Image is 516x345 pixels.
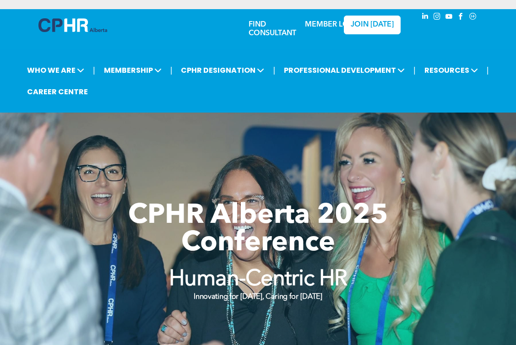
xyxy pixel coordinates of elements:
li: | [413,61,416,80]
a: instagram [432,11,442,24]
strong: Innovating for [DATE], Caring for [DATE] [194,293,322,301]
li: | [273,61,275,80]
li: | [487,61,489,80]
img: A blue and white logo for cp alberta [38,18,107,32]
a: CAREER CENTRE [24,83,91,100]
a: youtube [444,11,454,24]
a: JOIN [DATE] [344,16,401,34]
span: JOIN [DATE] [351,21,394,29]
a: facebook [456,11,466,24]
a: MEMBER LOGIN [305,21,362,28]
a: Social network [468,11,478,24]
strong: Human-Centric HR [169,269,348,291]
span: CPHR DESIGNATION [178,62,267,79]
span: MEMBERSHIP [101,62,164,79]
span: RESOURCES [422,62,481,79]
span: CPHR Alberta 2025 Conference [128,202,388,257]
a: linkedin [420,11,430,24]
span: WHO WE ARE [24,62,87,79]
li: | [170,61,173,80]
span: PROFESSIONAL DEVELOPMENT [281,62,407,79]
a: FIND CONSULTANT [249,21,296,37]
li: | [93,61,95,80]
